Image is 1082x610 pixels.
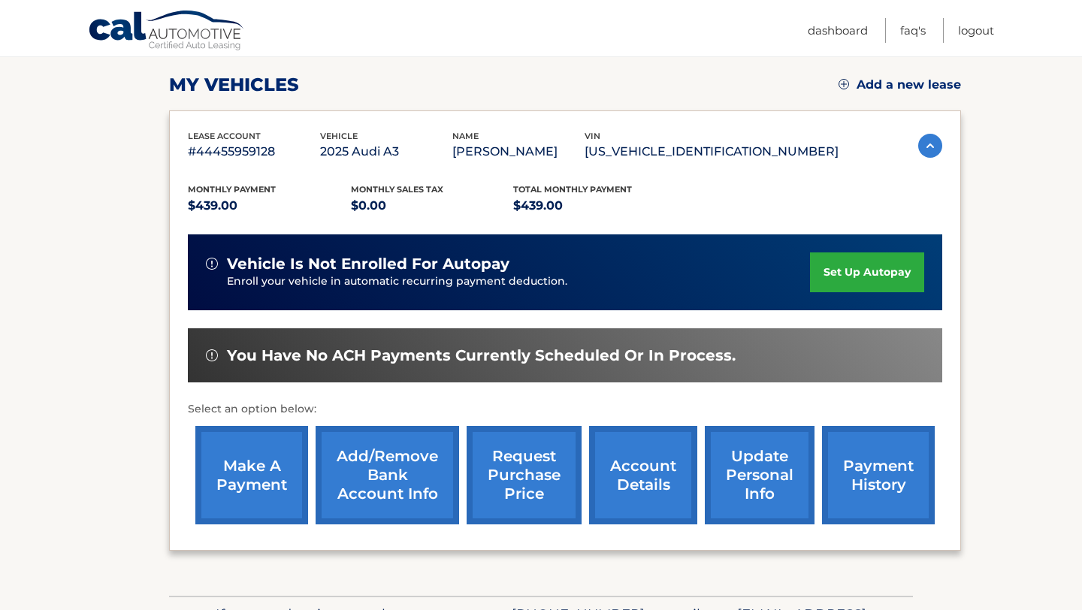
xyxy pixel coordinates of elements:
a: Logout [958,18,994,43]
a: Dashboard [808,18,868,43]
img: add.svg [839,79,849,89]
p: [US_VEHICLE_IDENTIFICATION_NUMBER] [585,141,839,162]
p: $0.00 [351,195,514,216]
span: Total Monthly Payment [513,184,632,195]
a: FAQ's [900,18,926,43]
a: update personal info [705,426,815,524]
a: make a payment [195,426,308,524]
span: vin [585,131,600,141]
p: #44455959128 [188,141,320,162]
img: alert-white.svg [206,349,218,361]
p: 2025 Audi A3 [320,141,452,162]
a: Add/Remove bank account info [316,426,459,524]
a: request purchase price [467,426,582,524]
h2: my vehicles [169,74,299,96]
p: $439.00 [188,195,351,216]
span: vehicle [320,131,358,141]
a: Cal Automotive [88,10,246,53]
span: Monthly sales Tax [351,184,443,195]
span: Monthly Payment [188,184,276,195]
a: account details [589,426,697,524]
span: lease account [188,131,261,141]
p: Enroll your vehicle in automatic recurring payment deduction. [227,273,810,290]
span: You have no ACH payments currently scheduled or in process. [227,346,736,365]
span: name [452,131,479,141]
p: [PERSON_NAME] [452,141,585,162]
a: Add a new lease [839,77,961,92]
span: vehicle is not enrolled for autopay [227,255,509,273]
a: set up autopay [810,252,924,292]
p: $439.00 [513,195,676,216]
a: payment history [822,426,935,524]
p: Select an option below: [188,400,942,418]
img: accordion-active.svg [918,134,942,158]
img: alert-white.svg [206,258,218,270]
